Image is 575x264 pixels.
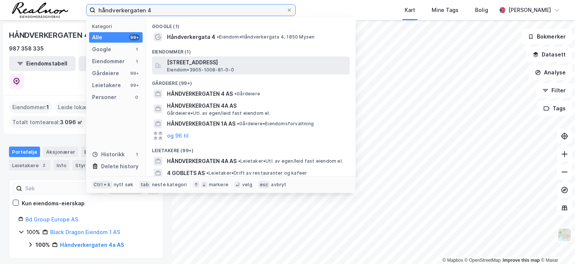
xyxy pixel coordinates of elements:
[206,170,307,176] span: Leietaker • Drift av restauranter og kafeer
[217,34,219,40] span: •
[95,4,286,16] input: Søk på adresse, matrikkel, gårdeiere, leietakere eller personer
[60,118,82,127] span: 3 096 ㎡
[234,91,237,96] span: •
[43,147,78,157] div: Aksjonærer
[9,116,85,128] div: Totalt tomteareal :
[79,56,145,71] button: Leietakertabell
[92,69,119,78] div: Gårdeiere
[9,56,76,71] button: Eiendomstabell
[81,147,127,157] div: Eiendommer
[536,83,572,98] button: Filter
[129,34,140,40] div: 99+
[9,147,40,157] div: Portefølje
[92,150,125,159] div: Historikk
[442,258,463,263] a: Mapbox
[134,58,140,64] div: 1
[258,181,270,188] div: esc
[72,160,103,171] div: Styret
[167,119,235,128] span: HÅNDVERKERGATEN 1A AS
[209,182,228,188] div: markere
[9,160,51,171] div: Leietakere
[27,228,40,237] div: 100%
[9,44,44,53] div: 987 358 335
[237,121,314,127] span: Gårdeiere • Eiendomsforvaltning
[12,2,68,18] img: realnor-logo.934646d98de889bb5806.png
[521,29,572,44] button: Bokmerker
[538,228,575,264] iframe: Chat Widget
[234,91,260,97] span: Gårdeiere
[46,103,49,112] span: 1
[25,216,78,222] a: Bd Group Europe AS
[405,6,415,15] div: Kart
[9,101,52,113] div: Eiendommer :
[92,45,111,54] div: Google
[503,258,540,263] a: Improve this map
[167,89,233,98] span: HÅNDVERKERGATEN 4 AS
[22,199,85,208] div: Kun eiendoms-eierskap
[92,81,121,90] div: Leietakere
[92,57,125,66] div: Eiendommer
[167,33,215,42] span: Håndverkergata 4
[237,121,239,126] span: •
[9,29,107,41] div: HÅNDVERKERGATEN 4A AS
[92,181,112,188] div: Ctrl + k
[238,158,343,164] span: Leietaker • Utl. av egen/leid fast eiendom el.
[36,240,50,249] div: 100%
[92,33,102,42] div: Alle
[134,151,140,157] div: 1
[538,228,575,264] div: Kontrollprogram for chat
[465,258,501,263] a: OpenStreetMap
[167,110,270,116] span: Gårdeiere • Utl. av egen/leid fast eiendom el.
[134,46,140,52] div: 1
[238,158,240,164] span: •
[146,74,356,88] div: Gårdeiere (99+)
[134,94,140,100] div: 0
[55,101,108,113] div: Leide lokasjoner :
[146,142,356,155] div: Leietakere (99+)
[40,162,48,169] div: 2
[167,157,237,166] span: HÅNDVERKERGATEN 4A AS
[529,65,572,80] button: Analyse
[167,67,234,73] span: Eiendom • 3905-1008-81-0-0
[557,228,572,242] img: Z
[217,34,314,40] span: Eiendom • Håndverkergata 4, 1850 Mysen
[508,6,551,15] div: [PERSON_NAME]
[92,24,143,29] div: Kategori
[271,182,286,188] div: avbryt
[146,18,356,31] div: Google (1)
[129,82,140,88] div: 99+
[92,93,116,102] div: Personer
[139,181,150,188] div: tab
[129,70,140,76] div: 99+
[22,183,104,194] input: Søk
[101,162,139,171] div: Delete history
[242,182,252,188] div: velg
[167,169,205,178] span: 4 GOBLETS AS
[54,160,69,171] div: Info
[146,43,356,56] div: Eiendommer (1)
[167,101,347,110] span: HÅNDVERKERGATEN 4A AS
[114,182,134,188] div: nytt søk
[167,58,347,67] span: [STREET_ADDRESS]
[475,6,488,15] div: Bolig
[60,242,124,248] a: Håndverkergaten 4a AS
[526,47,572,62] button: Datasett
[206,170,209,176] span: •
[50,229,120,235] a: Black Dragon Eiendom 1 AS
[167,131,189,140] button: og 96 til
[152,182,187,188] div: neste kategori
[537,101,572,116] button: Tags
[432,6,459,15] div: Mine Tags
